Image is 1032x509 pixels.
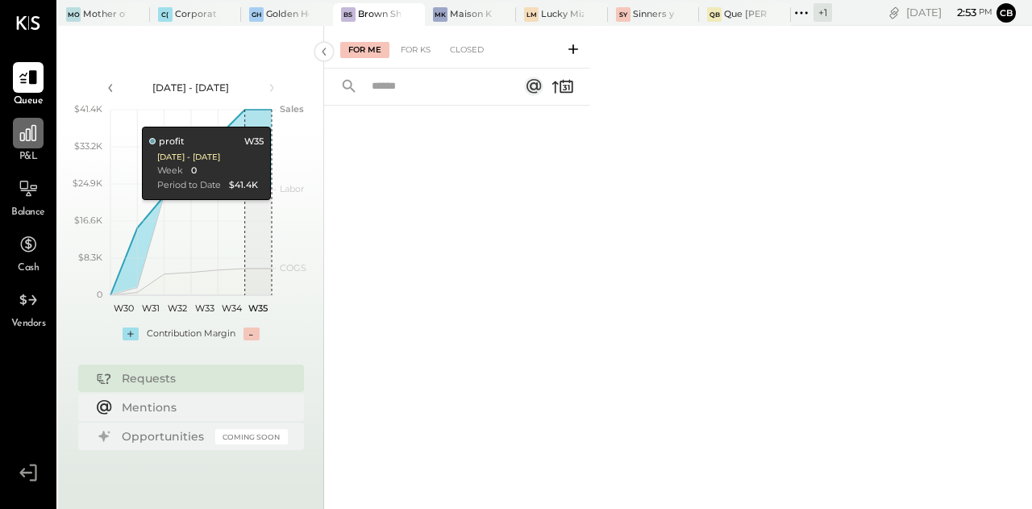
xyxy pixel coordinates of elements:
text: $33.2K [74,140,102,152]
text: COGS [280,262,306,273]
span: pm [979,6,992,18]
div: Golden Hour [266,8,309,21]
div: + [123,328,139,340]
text: W33 [194,302,214,314]
div: 0 [191,165,197,177]
div: W35 [244,136,264,148]
text: W31 [142,302,160,314]
div: QB [707,7,722,22]
text: Sales [280,103,304,115]
a: Cash [1,229,56,276]
div: Que [PERSON_NAME]! [724,8,767,21]
div: [DATE] - [DATE] [123,81,260,94]
text: W35 [248,302,268,314]
a: Queue [1,62,56,109]
span: Queue [14,94,44,109]
div: MK [433,7,447,22]
div: Maison Kasai [450,8,493,21]
span: 2 : 53 [944,5,976,20]
div: Closed [442,42,492,58]
div: Brown Sheep [358,8,401,21]
div: BS [341,7,356,22]
div: GH [249,7,264,22]
text: $16.6K [74,215,102,226]
div: Sinners y [PERSON_NAME] [633,8,676,21]
text: 0 [97,289,102,300]
div: C( [158,7,173,22]
div: [DATE] [906,5,992,20]
div: - [243,328,260,340]
div: Mother of Pearl [83,8,126,21]
text: $24.9K [73,177,102,189]
text: $8.3K [78,252,102,263]
div: Requests [122,370,280,386]
span: Cash [18,261,39,276]
div: copy link [886,4,902,21]
button: cb [997,3,1016,23]
div: Coming Soon [215,429,288,444]
text: Labor [280,183,304,194]
div: Contribution Margin [147,328,235,340]
span: Balance [11,206,45,220]
div: Corporate (Level 8) [175,8,218,21]
div: Sy [616,7,630,22]
span: Vendors [11,317,46,332]
div: Mo [66,7,81,22]
div: + 1 [814,3,832,22]
a: P&L [1,118,56,165]
div: [DATE] - [DATE] [157,152,220,163]
span: P&L [19,150,38,165]
text: W32 [168,302,187,314]
div: Lucky Mizu [541,8,584,21]
a: Vendors [1,285,56,332]
a: Balance [1,173,56,220]
div: LM [524,7,539,22]
div: $41.4K [229,179,258,192]
div: Opportunities [122,428,207,444]
div: For KS [393,42,439,58]
div: profit [149,136,185,148]
text: $41.4K [74,103,102,115]
div: Period to Date [157,179,221,192]
div: Week [157,165,183,177]
div: For Me [340,42,389,58]
text: W30 [114,302,134,314]
div: Mentions [122,399,280,415]
text: W34 [221,302,242,314]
